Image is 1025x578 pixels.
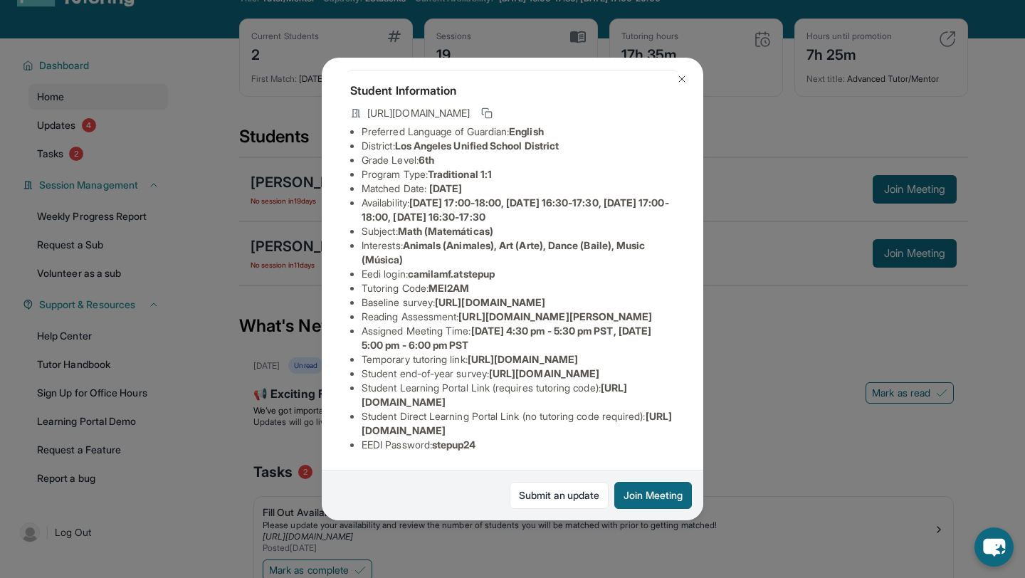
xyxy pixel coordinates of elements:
[362,239,645,266] span: Animals (Animales), Art (Arte), Dance (Baile), Music (Música)
[509,125,544,137] span: English
[432,438,476,451] span: stepup24
[350,82,675,99] h4: Student Information
[489,367,599,379] span: [URL][DOMAIN_NAME]
[362,324,675,352] li: Assigned Meeting Time :
[974,527,1014,567] button: chat-button
[367,106,470,120] span: [URL][DOMAIN_NAME]
[362,238,675,267] li: Interests :
[362,224,675,238] li: Subject :
[362,367,675,381] li: Student end-of-year survey :
[362,325,651,351] span: [DATE] 4:30 pm - 5:30 pm PST, [DATE] 5:00 pm - 6:00 pm PST
[362,139,675,153] li: District:
[435,296,545,308] span: [URL][DOMAIN_NAME]
[362,281,675,295] li: Tutoring Code :
[362,196,669,223] span: [DATE] 17:00-18:00, [DATE] 16:30-17:30, [DATE] 17:00-18:00, [DATE] 16:30-17:30
[362,352,675,367] li: Temporary tutoring link :
[362,381,675,409] li: Student Learning Portal Link (requires tutoring code) :
[362,267,675,281] li: Eedi login :
[362,295,675,310] li: Baseline survey :
[478,105,495,122] button: Copy link
[510,482,609,509] a: Submit an update
[429,282,469,294] span: MEI2AM
[676,73,688,85] img: Close Icon
[458,310,652,322] span: [URL][DOMAIN_NAME][PERSON_NAME]
[429,182,462,194] span: [DATE]
[362,196,675,224] li: Availability:
[614,482,692,509] button: Join Meeting
[362,125,675,139] li: Preferred Language of Guardian:
[362,153,675,167] li: Grade Level:
[398,225,493,237] span: Math (Matemáticas)
[428,168,492,180] span: Traditional 1:1
[362,438,675,452] li: EEDI Password :
[468,353,578,365] span: [URL][DOMAIN_NAME]
[362,167,675,182] li: Program Type:
[362,182,675,196] li: Matched Date:
[362,409,675,438] li: Student Direct Learning Portal Link (no tutoring code required) :
[408,268,495,280] span: camilamf.atstepup
[362,310,675,324] li: Reading Assessment :
[419,154,434,166] span: 6th
[395,140,559,152] span: Los Angeles Unified School District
